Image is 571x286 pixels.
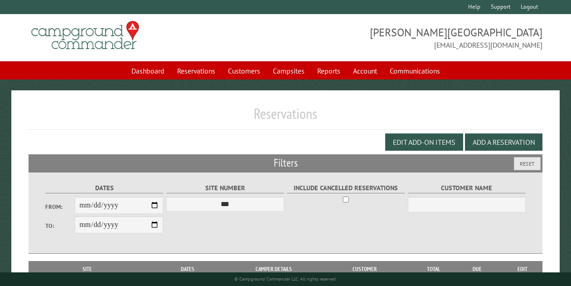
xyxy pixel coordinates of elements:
[285,25,542,50] span: [PERSON_NAME][GEOGRAPHIC_DATA] [EMAIL_ADDRESS][DOMAIN_NAME]
[29,154,542,172] h2: Filters
[465,133,542,151] button: Add a Reservation
[45,183,163,193] label: Dates
[33,261,141,277] th: Site
[29,18,142,53] img: Campground Commander
[223,62,266,79] a: Customers
[416,261,452,277] th: Total
[126,62,170,79] a: Dashboard
[452,261,503,277] th: Due
[172,62,221,79] a: Reservations
[384,62,445,79] a: Communications
[408,183,526,193] label: Customer Name
[234,276,337,282] small: © Campground Commander LLC. All rights reserved.
[29,105,542,130] h1: Reservations
[312,62,346,79] a: Reports
[385,133,463,151] button: Edit Add-on Items
[287,183,405,193] label: Include Cancelled Reservations
[45,222,75,230] label: To:
[141,261,233,277] th: Dates
[45,202,75,211] label: From:
[233,261,314,277] th: Camper Details
[503,261,542,277] th: Edit
[314,261,415,277] th: Customer
[348,62,382,79] a: Account
[514,157,541,170] button: Reset
[166,183,284,193] label: Site Number
[267,62,310,79] a: Campsites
